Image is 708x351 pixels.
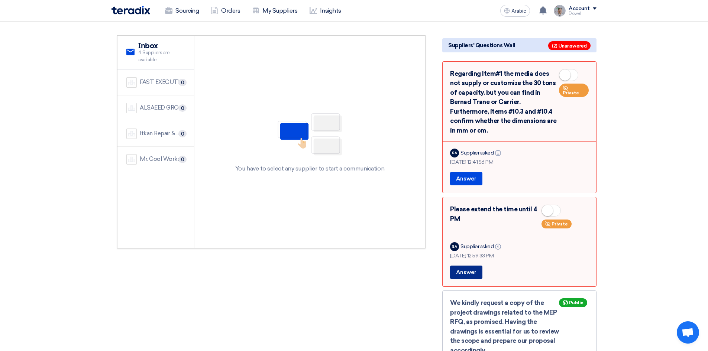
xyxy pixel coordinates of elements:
[320,7,341,14] font: Insights
[126,129,137,139] img: company-name
[304,3,347,19] a: Insights
[126,103,137,113] img: company-name
[450,159,493,165] font: [DATE] 12:41:56 PM
[500,5,530,17] button: Arabic
[126,77,137,88] img: company-name
[460,150,494,156] font: Supplier asked
[456,269,476,276] font: Answer
[246,3,303,19] a: My Suppliers
[677,321,699,344] a: Open chat
[552,221,568,227] font: Private
[450,70,557,134] font: Regarding Item#1 the media does not supply or customize the 30 tons of capacity. but you can find...
[205,3,246,19] a: Orders
[140,104,239,111] font: ALSAEED GROUP FOR CONTACTING
[273,111,347,158] img: No Partner Selected
[111,6,150,14] img: Teradix logo
[563,90,579,95] font: Private
[181,105,184,111] font: 0
[181,131,184,137] font: 0
[552,43,587,49] font: (2) Unanswered
[262,7,297,14] font: My Suppliers
[460,243,494,250] font: Supplier asked
[138,50,169,63] font: 4 Suppliers are available
[181,157,184,162] font: 0
[138,42,158,50] font: Inbox
[448,42,515,49] font: Suppliers' Questions Wall
[140,130,236,137] font: Itkan Repair & Maintenance Company
[554,5,566,17] img: IMG_1753965247717.jpg
[235,165,384,172] font: You have to select any supplier to start a communication
[140,79,188,85] font: FAST EXECUTION
[450,253,494,259] font: [DATE] 12:59:33 PM
[569,11,581,16] font: Dowel
[456,175,476,182] font: Answer
[175,7,199,14] font: Sourcing
[569,5,590,12] font: Account
[452,244,457,248] font: SA
[569,300,583,305] font: Public
[452,151,457,155] font: SA
[450,172,482,185] button: Answer
[140,156,180,162] font: Mr. Cool Works
[126,154,137,165] img: company-name
[181,80,184,85] font: 0
[221,7,240,14] font: Orders
[159,3,205,19] a: Sourcing
[450,205,537,222] font: Please extend the time until 4 PM
[511,8,526,14] font: Arabic
[450,266,482,279] button: Answer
